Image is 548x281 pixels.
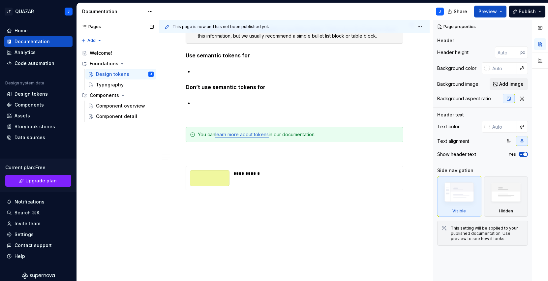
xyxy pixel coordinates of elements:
[437,111,464,118] div: Header text
[437,49,469,56] div: Header height
[437,176,481,217] div: Visible
[68,9,70,14] div: J
[15,38,50,45] div: Documentation
[79,58,156,69] div: Foundations
[4,58,73,69] a: Code automation
[4,36,73,47] a: Documentation
[85,101,156,111] a: Component overview
[186,84,265,90] strong: Don’t use semantic tokens for
[454,8,467,15] span: Share
[5,80,44,86] div: Design system data
[15,209,40,216] div: Search ⌘K
[509,6,545,17] button: Publish
[437,81,478,87] div: Background image
[198,131,399,138] div: You can in our documentation.
[85,111,156,122] a: Component detail
[79,90,156,101] div: Components
[4,218,73,229] a: Invite team
[25,177,57,184] span: Upgrade plan
[490,78,528,90] button: Add image
[499,208,513,214] div: Hidden
[444,6,472,17] button: Share
[437,167,473,174] div: Side navigation
[15,112,30,119] div: Assets
[90,50,112,56] div: Welcome!
[15,231,34,238] div: Settings
[4,110,73,121] a: Assets
[15,199,45,205] div: Notifications
[4,229,73,240] a: Settings
[437,37,454,44] div: Header
[15,220,40,227] div: Invite team
[4,89,73,99] a: Design tokens
[439,9,441,14] div: J
[4,47,73,58] a: Analytics
[4,251,73,262] button: Help
[5,164,71,171] div: Current plan : Free
[437,151,476,158] div: Show header text
[4,121,73,132] a: Storybook stories
[15,49,36,56] div: Analytics
[15,27,28,34] div: Home
[4,240,73,251] button: Contact support
[15,8,34,15] div: QUAZAR
[85,79,156,90] a: Typography
[520,50,525,55] p: px
[4,25,73,36] a: Home
[4,197,73,207] button: Notifications
[96,71,129,78] div: Design tokens
[519,8,536,15] span: Publish
[452,208,466,214] div: Visible
[82,8,144,15] div: Documentation
[172,24,269,29] span: This page is new and has not been published yet.
[4,132,73,143] a: Data sources
[1,4,75,18] button: JTQUAZARJ
[79,48,156,122] div: Page tree
[4,100,73,110] a: Components
[15,123,55,130] div: Storybook stories
[4,207,73,218] button: Search ⌘K
[499,81,524,87] span: Add image
[474,6,506,17] button: Preview
[150,71,152,78] div: J
[215,132,269,137] a: learn more about tokens
[15,91,48,97] div: Design tokens
[484,176,528,217] div: Hidden
[5,175,71,187] a: Upgrade plan
[96,103,145,109] div: Component overview
[495,47,520,58] input: Auto
[90,92,119,99] div: Components
[490,121,516,133] input: Auto
[478,8,497,15] span: Preview
[15,60,54,67] div: Code automation
[90,60,118,67] div: Foundations
[186,52,250,59] strong: Use semantic tokens for
[451,226,524,241] div: This setting will be applied to your published documentation. Use preview to see how it looks.
[15,102,44,108] div: Components
[15,134,45,141] div: Data sources
[15,253,25,260] div: Help
[490,62,516,74] input: Auto
[5,8,13,16] div: JT
[79,36,104,45] button: Add
[437,123,460,130] div: Text color
[437,95,491,102] div: Background aspect ratio
[85,69,156,79] a: Design tokensJ
[87,38,96,43] span: Add
[79,48,156,58] a: Welcome!
[22,272,55,279] svg: Supernova Logo
[437,138,469,144] div: Text alignment
[96,81,124,88] div: Typography
[79,24,101,29] div: Pages
[508,152,516,157] label: Yes
[15,242,52,249] div: Contact support
[96,113,137,120] div: Component detail
[437,65,476,72] div: Background color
